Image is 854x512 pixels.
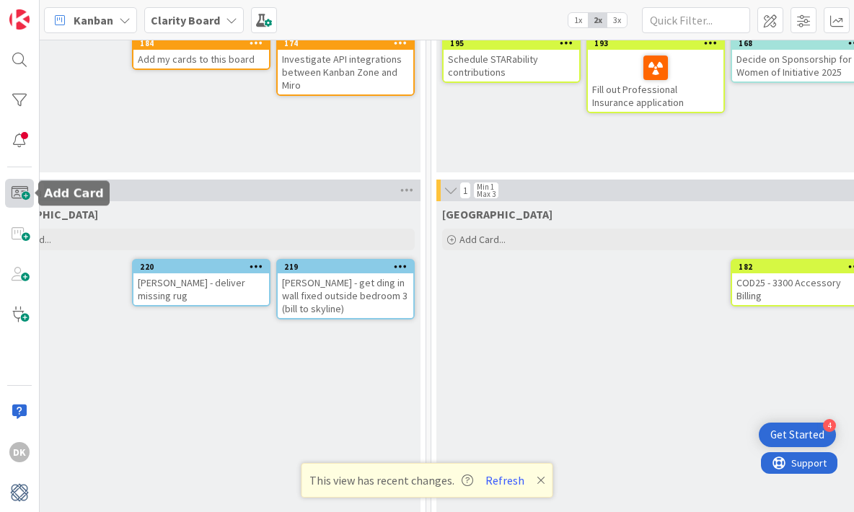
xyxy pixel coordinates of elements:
a: 184Add my cards to this board [132,35,270,70]
a: 219[PERSON_NAME] - get ding in wall fixed outside bedroom 3 (bill to skyline) [276,259,415,319]
div: Max 3 [477,190,496,198]
input: Quick Filter... [642,7,750,33]
a: 193Fill out Professional Insurance application [586,35,725,113]
button: Refresh [480,471,529,490]
div: Investigate API integrations between Kanban Zone and Miro [278,50,413,94]
div: Get Started [770,428,824,442]
div: 220 [133,260,269,273]
div: Fill out Professional Insurance application [588,50,723,112]
div: Schedule STARability contributions [444,50,579,81]
div: 220[PERSON_NAME] - deliver missing rug [133,260,269,305]
div: 195 [444,37,579,50]
span: This view has recent changes. [309,472,473,489]
a: 174Investigate API integrations between Kanban Zone and Miro [276,35,415,96]
div: 193Fill out Professional Insurance application [588,37,723,112]
a: 220[PERSON_NAME] - deliver missing rug [132,259,270,306]
span: Kanban [74,12,113,29]
b: Clarity Board [151,13,220,27]
div: Min 1 [477,183,494,190]
a: 195Schedule STARability contributions [442,35,581,83]
div: [PERSON_NAME] - get ding in wall fixed outside bedroom 3 (bill to skyline) [278,273,413,318]
div: 219[PERSON_NAME] - get ding in wall fixed outside bedroom 3 (bill to skyline) [278,260,413,318]
div: 219 [278,260,413,273]
span: Add Card... [459,233,506,246]
div: Open Get Started checklist, remaining modules: 4 [759,423,836,447]
div: 195Schedule STARability contributions [444,37,579,81]
img: Visit kanbanzone.com [9,9,30,30]
div: 220 [140,262,269,272]
img: avatar [9,482,30,503]
div: 195 [450,38,579,48]
span: Support [30,2,66,19]
div: Add my cards to this board [133,50,269,69]
div: [PERSON_NAME] - deliver missing rug [133,273,269,305]
h5: Add Card [44,187,104,200]
div: 193 [588,37,723,50]
div: 4 [823,419,836,432]
div: 174 [284,38,413,48]
span: Devon [442,207,553,221]
span: 3x [607,13,627,27]
div: 193 [594,38,723,48]
div: 174 [278,37,413,50]
span: 1x [568,13,588,27]
div: 219 [284,262,413,272]
div: 184 [140,38,269,48]
div: 184 [133,37,269,50]
div: 174Investigate API integrations between Kanban Zone and Miro [278,37,413,94]
span: 2x [588,13,607,27]
div: 184Add my cards to this board [133,37,269,69]
span: 1 [459,182,471,199]
div: DK [9,442,30,462]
